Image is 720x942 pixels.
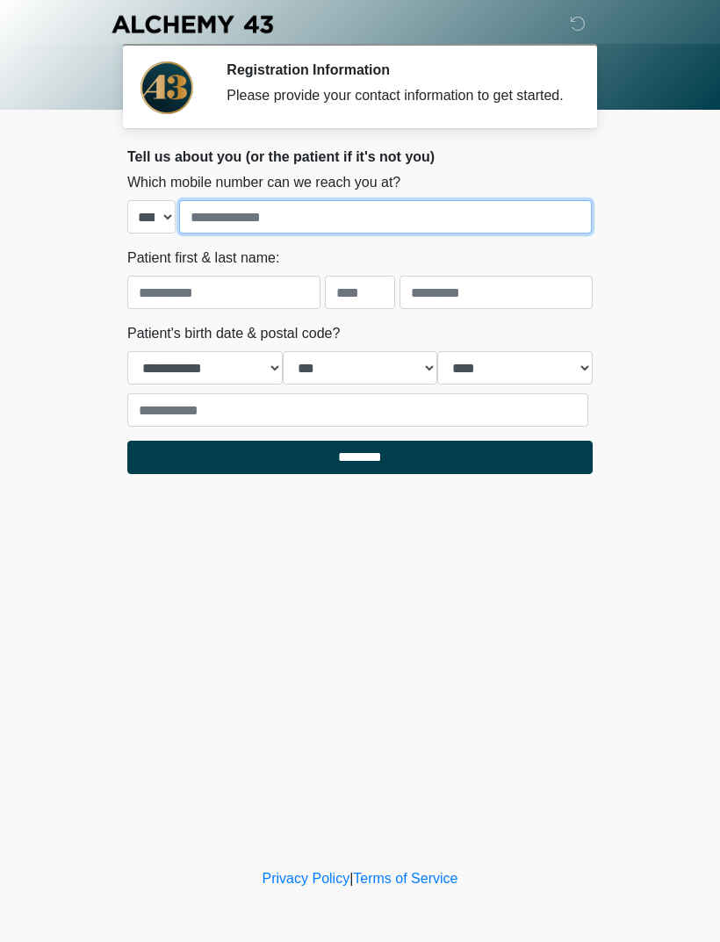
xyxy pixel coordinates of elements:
label: Patient first & last name: [127,248,279,269]
div: Please provide your contact information to get started. [227,85,566,106]
label: Patient's birth date & postal code? [127,323,340,344]
a: | [349,871,353,886]
a: Privacy Policy [263,871,350,886]
img: Agent Avatar [140,61,193,114]
img: Alchemy 43 Logo [110,13,275,35]
label: Which mobile number can we reach you at? [127,172,400,193]
h2: Tell us about you (or the patient if it's not you) [127,148,593,165]
h2: Registration Information [227,61,566,78]
a: Terms of Service [353,871,457,886]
